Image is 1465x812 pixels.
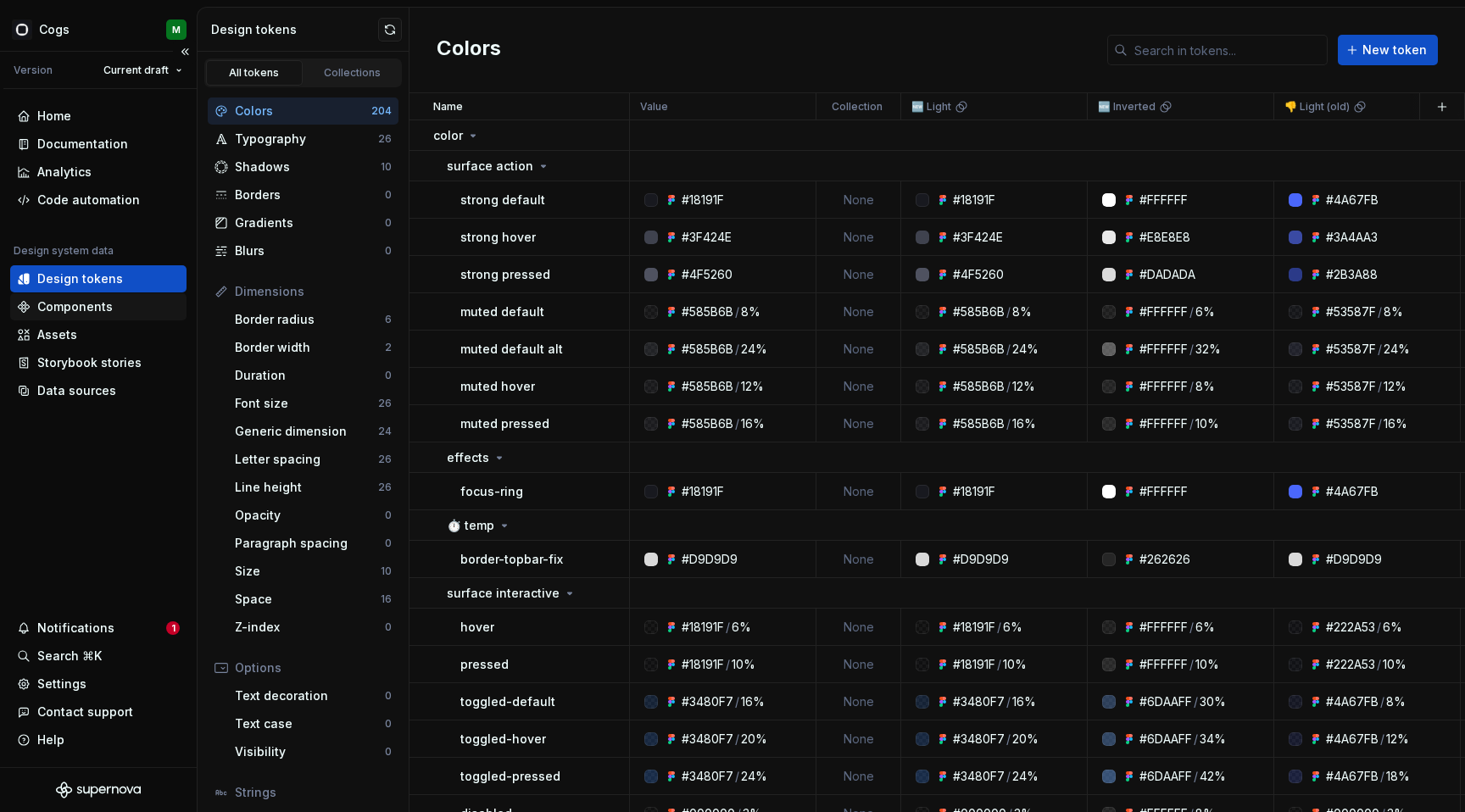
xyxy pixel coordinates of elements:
[385,369,392,382] div: 0
[953,768,1005,785] div: #3480F7
[385,689,392,703] div: 0
[1338,35,1438,65] button: New token
[235,479,378,496] div: Line height
[1189,303,1194,320] div: /
[10,377,187,404] a: Data sources
[228,502,398,529] a: Opacity0
[460,483,523,500] p: focus-ring
[37,326,77,343] div: Assets
[371,104,392,118] div: 204
[816,181,901,219] td: None
[735,768,739,785] div: /
[235,591,381,608] div: Space
[1386,731,1409,748] div: 12%
[1012,768,1039,785] div: 24%
[1006,693,1011,710] div: /
[1139,551,1190,568] div: #262626
[816,758,901,795] td: None
[953,266,1004,283] div: #4F5260
[1006,415,1011,432] div: /
[953,693,1005,710] div: #3480F7
[235,423,378,440] div: Generic dimension
[235,535,385,552] div: Paragraph spacing
[1139,656,1188,673] div: #FFFFFF
[1139,303,1188,320] div: #FFFFFF
[1195,303,1215,320] div: 6%
[816,331,901,368] td: None
[1362,42,1427,58] span: New token
[997,656,1001,673] div: /
[381,592,392,606] div: 16
[385,745,392,759] div: 0
[1139,693,1192,710] div: #6DAAFF
[228,446,398,473] a: Letter spacing26
[1384,415,1407,432] div: 16%
[682,378,733,395] div: #585B6B
[228,682,398,709] a: Text decoration0
[1006,341,1011,358] div: /
[37,731,64,748] div: Help
[208,181,398,209] a: Borders0
[741,303,760,320] div: 8%
[735,303,739,320] div: /
[682,551,738,568] div: #D9D9D9
[208,125,398,153] a: Typography26
[816,541,901,578] td: None
[172,23,181,36] div: M
[682,266,732,283] div: #4F5260
[953,656,995,673] div: #18191F
[37,620,114,637] div: Notifications
[1200,693,1226,710] div: 30%
[385,537,392,550] div: 0
[235,131,378,147] div: Typography
[953,483,995,500] div: #18191F
[10,103,187,130] a: Home
[1012,415,1036,432] div: 16%
[1326,415,1376,432] div: #53587F
[208,237,398,264] a: Blurs0
[228,334,398,361] a: Border width2
[1195,619,1215,636] div: 6%
[235,687,385,704] div: Text decoration
[460,619,494,636] p: hover
[1012,693,1036,710] div: 16%
[208,209,398,236] a: Gradients0
[1380,768,1384,785] div: /
[235,507,385,524] div: Opacity
[1006,378,1011,395] div: /
[1326,731,1379,748] div: #4A67FB
[1189,415,1194,432] div: /
[166,621,180,635] span: 1
[1326,303,1376,320] div: #53587F
[385,620,392,634] div: 0
[735,378,739,395] div: /
[381,565,392,578] div: 10
[1139,192,1188,209] div: #FFFFFF
[37,108,71,125] div: Home
[37,192,140,209] div: Code automation
[385,244,392,258] div: 0
[228,614,398,641] a: Z-index0
[228,390,398,417] a: Font size26
[228,306,398,333] a: Border radius6
[1326,483,1379,500] div: #4A67FB
[235,214,385,231] div: Gradients
[1189,341,1194,358] div: /
[378,425,392,438] div: 24
[1194,768,1198,785] div: /
[816,256,901,293] td: None
[37,704,133,720] div: Contact support
[816,293,901,331] td: None
[1326,229,1378,246] div: #3A4AA3
[460,341,563,358] p: muted default alt
[1006,731,1011,748] div: /
[953,619,995,636] div: #18191F
[37,676,86,692] div: Settings
[1139,731,1192,748] div: #6DAAFF
[1326,266,1378,283] div: #2B3A88
[10,131,187,158] a: Documentation
[1326,192,1379,209] div: #4A67FB
[378,481,392,494] div: 26
[37,354,142,371] div: Storybook stories
[640,100,668,114] p: Value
